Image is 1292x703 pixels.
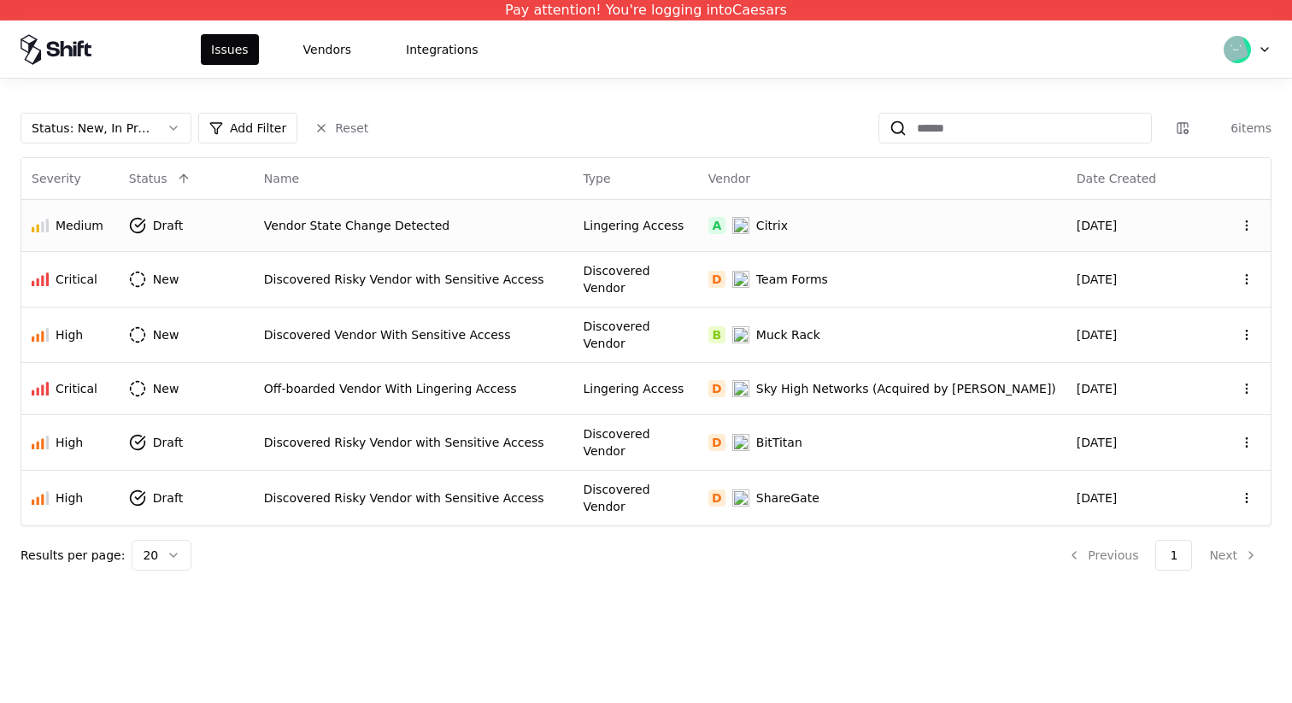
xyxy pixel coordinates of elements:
div: Status [129,170,167,187]
div: A [708,217,725,234]
div: New [153,271,179,288]
div: Discovered Vendor [583,425,687,460]
div: D [708,434,725,451]
button: Draft [129,210,214,241]
button: 1 [1155,540,1192,571]
div: Sky High Networks (Acquired by [PERSON_NAME]) [756,380,1056,397]
div: 6 items [1203,120,1271,137]
div: Critical [56,380,97,397]
div: Critical [56,271,97,288]
img: Citrix [732,217,749,234]
div: High [56,489,83,507]
div: ShareGate [756,489,819,507]
div: Muck Rack [756,326,820,343]
div: Discovered Vendor [583,481,687,515]
div: Vendor State Change Detected [264,217,563,234]
div: Type [583,170,610,187]
button: Integrations [396,34,488,65]
button: Draft [129,427,214,458]
div: Severity [32,170,81,187]
div: BitTitan [756,434,802,451]
div: High [56,434,83,451]
div: Draft [153,489,183,507]
div: Discovered Vendor [583,318,687,352]
div: Date Created [1077,170,1156,187]
img: Sky High Networks (Acquired by McAfee) [732,380,749,397]
div: D [708,489,725,507]
p: Results per page: [21,547,125,564]
div: D [708,271,725,288]
div: Team Forms [756,271,828,288]
div: Lingering Access [583,380,687,397]
button: Reset [304,113,379,144]
button: Vendors [293,34,361,65]
div: Discovered Risky Vendor with Sensitive Access [264,434,563,451]
button: Draft [129,483,214,513]
div: Draft [153,434,183,451]
img: Team Forms [732,271,749,288]
div: B [708,326,725,343]
div: Vendor [708,170,750,187]
img: ShareGate [732,489,749,507]
div: Medium [56,217,103,234]
div: [DATE] [1077,217,1203,234]
div: Discovered Vendor With Sensitive Access [264,326,563,343]
div: Discovered Risky Vendor with Sensitive Access [264,489,563,507]
button: New [129,373,210,404]
div: New [153,326,179,343]
div: [DATE] [1077,489,1203,507]
img: BitTitan [732,434,749,451]
button: New [129,264,210,295]
nav: pagination [1054,540,1271,571]
div: Discovered Risky Vendor with Sensitive Access [264,271,563,288]
div: [DATE] [1077,326,1203,343]
div: Lingering Access [583,217,687,234]
button: Add Filter [198,113,297,144]
div: Discovered Vendor [583,262,687,296]
div: Citrix [756,217,788,234]
div: High [56,326,83,343]
div: D [708,380,725,397]
button: Issues [201,34,259,65]
div: Name [264,170,299,187]
button: New [129,319,210,350]
div: Draft [153,217,183,234]
div: Status : New, In Progress, Closed, Draft [32,120,153,137]
div: [DATE] [1077,434,1203,451]
img: Muck Rack [732,326,749,343]
div: [DATE] [1077,380,1203,397]
div: New [153,380,179,397]
div: Off-boarded Vendor With Lingering Access [264,380,563,397]
div: [DATE] [1077,271,1203,288]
